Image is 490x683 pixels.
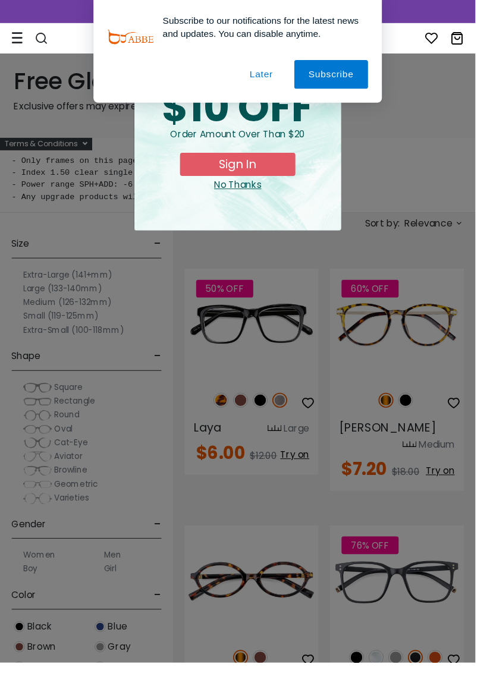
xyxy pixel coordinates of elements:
button: Sign In [186,158,304,181]
div: $10 OFF [148,90,342,131]
img: notification icon [111,14,158,62]
button: Subscribe [303,62,379,92]
div: Subscribe to our notifications for the latest news and updates. You can disable anytime. [158,14,379,42]
button: Later [243,62,296,92]
div: Close [148,184,342,198]
div: Order amount over than $20 [148,131,342,158]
